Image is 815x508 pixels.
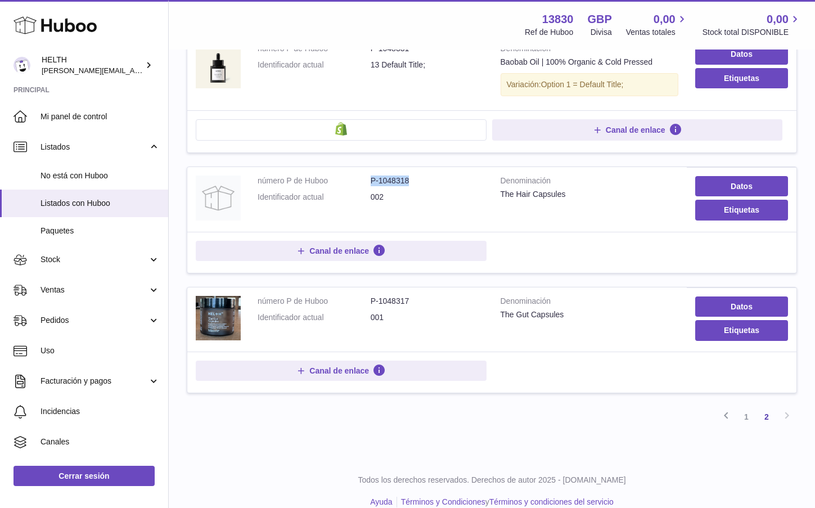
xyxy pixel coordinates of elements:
[258,296,371,307] dt: número P de Huboo
[703,12,802,38] a: 0,00 Stock total DISPONIBLE
[40,406,160,417] span: Incidencias
[13,466,155,486] a: Cerrar sesión
[654,12,676,27] span: 0,00
[492,119,783,141] button: Canal de enlace
[196,361,487,381] button: Canal de enlace
[606,125,665,135] span: Canal de enlace
[757,407,777,427] a: 2
[40,254,148,265] span: Stock
[501,189,679,200] div: The Hair Capsules
[501,73,679,96] div: Variación:
[525,27,573,38] div: Ref de Huboo
[587,12,611,27] strong: GBP
[695,320,788,340] button: Etiquetas
[371,60,484,70] dd: 13 Default Title;
[40,345,160,356] span: Uso
[541,80,624,89] span: Option 1 = Default Title;
[401,497,485,506] a: Términos y Condiciones
[258,192,371,203] dt: Identificador actual
[501,296,679,309] strong: Denominación
[42,66,226,75] span: [PERSON_NAME][EMAIL_ADDRESS][DOMAIN_NAME]
[309,366,369,376] span: Canal de enlace
[258,60,371,70] dt: Identificador actual
[371,192,484,203] dd: 002
[501,43,679,57] strong: Denominación
[626,27,688,38] span: Ventas totales
[489,497,614,506] a: Términos y condiciones del servicio
[397,497,614,507] li: y
[196,241,487,261] button: Canal de enlace
[196,296,241,340] img: The Gut Capsules
[591,27,612,38] div: Divisa
[40,111,160,122] span: Mi panel de control
[370,497,392,506] a: Ayuda
[501,176,679,189] strong: Denominación
[196,176,241,221] img: The Hair Capsules
[501,57,679,68] div: Baobab Oil | 100% Organic & Cold Pressed
[309,246,369,256] span: Canal de enlace
[695,200,788,220] button: Etiquetas
[626,12,688,38] a: 0,00 Ventas totales
[40,142,148,152] span: Listados
[736,407,757,427] a: 1
[178,475,806,485] p: Todos los derechos reservados. Derechos de autor 2025 - [DOMAIN_NAME]
[258,176,371,186] dt: número P de Huboo
[40,170,160,181] span: No está con Huboo
[695,68,788,88] button: Etiquetas
[542,12,574,27] strong: 13830
[40,376,148,386] span: Facturación y pagos
[40,198,160,209] span: Listados con Huboo
[695,44,788,64] a: Datos
[196,43,241,88] img: Baobab Oil | 100% Organic & Cold Pressed
[335,122,347,136] img: shopify-small.png
[40,315,148,326] span: Pedidos
[371,312,484,323] dd: 001
[40,285,148,295] span: Ventas
[40,437,160,447] span: Canales
[13,57,30,74] img: laura@helth.com
[501,309,679,320] div: The Gut Capsules
[695,296,788,317] a: Datos
[40,226,160,236] span: Paquetes
[703,27,802,38] span: Stock total DISPONIBLE
[42,55,143,76] div: HELTH
[371,296,484,307] dd: P-1048317
[371,176,484,186] dd: P-1048318
[767,12,789,27] span: 0,00
[258,312,371,323] dt: Identificador actual
[695,176,788,196] a: Datos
